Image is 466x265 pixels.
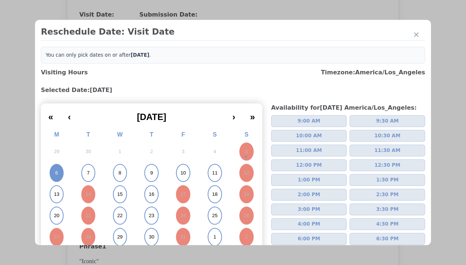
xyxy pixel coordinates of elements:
[244,212,249,219] abbr: October 26, 2025
[131,52,150,58] b: [DATE]
[245,234,248,240] abbr: November 2, 2025
[213,148,216,155] abbr: October 4, 2025
[244,170,249,176] abbr: October 12, 2025
[298,220,320,228] span: 4:00 PM
[199,141,231,162] button: October 4, 2025
[231,184,262,205] button: October 19, 2025
[167,226,199,248] button: October 31, 2025
[181,170,186,176] abbr: October 10, 2025
[167,141,199,162] button: October 3, 2025
[271,218,347,230] button: 4:00 PM
[376,220,399,228] span: 4:30 PM
[271,130,347,142] button: 10:00 AM
[167,205,199,226] button: October 24, 2025
[243,106,262,123] button: »
[181,212,186,219] abbr: October 24, 2025
[231,226,262,248] button: November 2, 2025
[87,170,90,176] abbr: October 7, 2025
[231,141,262,162] button: October 5, 2025
[55,170,58,176] abbr: October 6, 2025
[54,191,59,198] abbr: October 13, 2025
[350,218,425,230] button: 4:30 PM
[298,117,320,125] span: 9:00 AM
[199,184,231,205] button: October 18, 2025
[376,176,399,184] span: 1:30 PM
[296,132,322,139] span: 10:00 AM
[212,170,218,176] abbr: October 11, 2025
[149,234,154,240] abbr: October 30, 2025
[374,147,400,154] span: 11:30 AM
[78,106,225,123] button: [DATE]
[296,147,322,154] span: 11:00 AM
[119,170,121,176] abbr: October 8, 2025
[244,191,249,198] abbr: October 19, 2025
[41,205,73,226] button: October 20, 2025
[104,205,136,226] button: October 22, 2025
[73,205,104,226] button: October 21, 2025
[350,145,425,156] button: 11:30 AM
[167,162,199,184] button: October 10, 2025
[271,115,347,127] button: 9:00 AM
[271,174,347,186] button: 1:00 PM
[376,117,399,125] span: 9:30 AM
[271,159,347,171] button: 12:00 PM
[296,162,322,169] span: 12:00 PM
[375,162,400,169] span: 12:30 PM
[182,148,185,155] abbr: October 3, 2025
[104,141,136,162] button: October 1, 2025
[41,106,60,123] button: «
[136,226,168,248] button: October 30, 2025
[350,189,425,201] button: 2:30 PM
[41,141,73,162] button: September 29, 2025
[73,141,104,162] button: September 30, 2025
[298,206,320,213] span: 3:00 PM
[73,162,104,184] button: October 7, 2025
[104,184,136,205] button: October 15, 2025
[41,162,73,184] button: October 6, 2025
[181,191,186,198] abbr: October 17, 2025
[117,234,123,240] abbr: October 29, 2025
[231,205,262,226] button: October 26, 2025
[271,233,347,245] button: 6:00 PM
[376,191,399,198] span: 2:30 PM
[87,131,90,138] abbr: Tuesday
[350,204,425,215] button: 3:30 PM
[225,106,243,123] button: ›
[167,184,199,205] button: October 17, 2025
[60,106,78,123] button: ‹
[321,68,425,77] h3: Timezone: America/Los_Angeles
[104,226,136,248] button: October 29, 2025
[298,191,320,198] span: 2:00 PM
[136,162,168,184] button: October 9, 2025
[199,162,231,184] button: October 11, 2025
[149,191,154,198] abbr: October 16, 2025
[104,162,136,184] button: October 8, 2025
[85,234,91,240] abbr: October 28, 2025
[350,115,425,127] button: 9:30 AM
[150,131,154,138] abbr: Thursday
[350,130,425,142] button: 10:30 AM
[54,212,59,219] abbr: October 20, 2025
[213,131,217,138] abbr: Saturday
[136,205,168,226] button: October 23, 2025
[119,148,121,155] abbr: October 1, 2025
[212,212,218,219] abbr: October 25, 2025
[374,132,400,139] span: 10:30 AM
[54,131,59,138] abbr: Monday
[212,191,218,198] abbr: October 18, 2025
[213,234,216,240] abbr: November 1, 2025
[117,191,123,198] abbr: October 15, 2025
[350,159,425,171] button: 12:30 PM
[41,47,425,64] div: You can only pick dates on or after .
[41,68,88,77] h3: Visiting Hours
[54,148,59,155] abbr: September 29, 2025
[117,131,123,138] abbr: Wednesday
[117,212,123,219] abbr: October 22, 2025
[73,226,104,248] button: October 28, 2025
[85,212,91,219] abbr: October 21, 2025
[199,226,231,248] button: November 1, 2025
[298,176,320,184] span: 1:00 PM
[85,191,91,198] abbr: October 14, 2025
[271,145,347,156] button: 11:00 AM
[181,234,186,240] abbr: October 31, 2025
